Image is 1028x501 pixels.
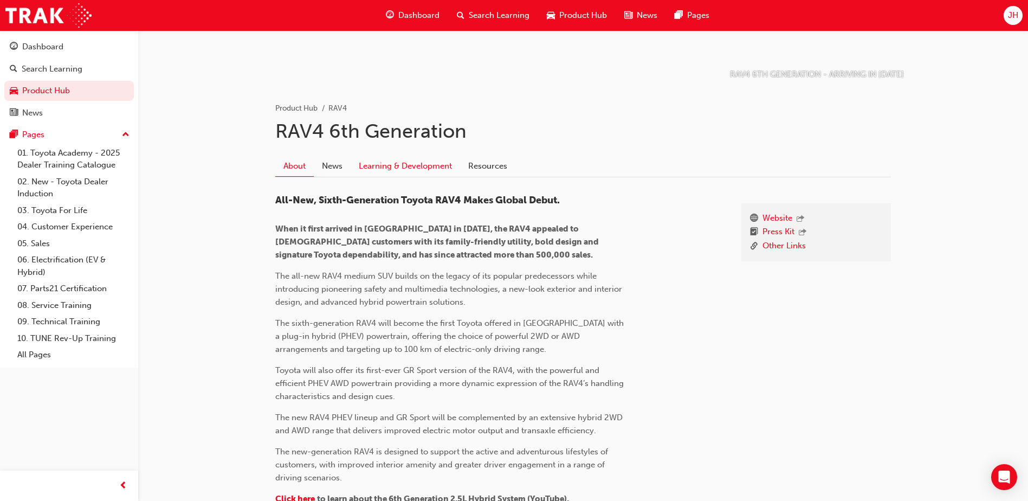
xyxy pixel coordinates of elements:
[799,228,806,237] span: outbound-icon
[469,9,529,22] span: Search Learning
[275,104,318,113] a: Product Hub
[750,240,758,253] span: link-icon
[538,4,616,27] a: car-iconProduct Hub
[4,81,134,101] a: Product Hub
[4,59,134,79] a: Search Learning
[13,145,134,174] a: 01. Toyota Academy - 2025 Dealer Training Catalogue
[22,129,44,141] div: Pages
[10,65,17,74] span: search-icon
[10,86,18,96] span: car-icon
[13,202,134,219] a: 03. Toyota For Life
[122,128,130,142] span: up-icon
[4,103,134,123] a: News
[119,479,127,493] span: prev-icon
[1008,9,1018,22] span: JH
[730,68,904,81] p: RAV4 6TH GENERATION - ARRIVING IN [DATE]
[448,4,538,27] a: search-iconSearch Learning
[22,63,82,75] div: Search Learning
[762,226,794,240] a: Press Kit
[624,9,632,22] span: news-icon
[750,226,758,240] span: booktick-icon
[457,9,464,22] span: search-icon
[4,37,134,57] a: Dashboard
[275,413,625,435] span: The new RAV4 PHEV lineup and GR Sport will be complemented by an extensive hybrid 2WD and AWD ran...
[13,174,134,202] a: 02. New - Toyota Dealer Induction
[13,297,134,314] a: 08. Service Training
[328,102,347,115] li: RAV4
[5,3,92,28] img: Trak
[4,35,134,125] button: DashboardSearch LearningProduct HubNews
[991,464,1017,490] div: Open Intercom Messenger
[750,212,758,226] span: www-icon
[762,212,792,226] a: Website
[275,194,560,206] span: All-New, Sixth-Generation Toyota RAV4 Makes Global Debut.
[13,219,134,235] a: 04. Customer Experience
[675,9,683,22] span: pages-icon
[275,156,314,177] a: About
[275,365,626,401] span: Toyota will also offer its first-ever GR Sport version of the RAV4, with the powerful and efficie...
[22,41,63,53] div: Dashboard
[4,125,134,145] button: Pages
[13,280,134,297] a: 07. Parts21 Certification
[398,9,439,22] span: Dashboard
[687,9,709,22] span: Pages
[13,330,134,347] a: 10. TUNE Rev-Up Training
[377,4,448,27] a: guage-iconDashboard
[275,224,600,260] span: When it first arrived in [GEOGRAPHIC_DATA] in [DATE], the RAV4 appealed to [DEMOGRAPHIC_DATA] cus...
[666,4,718,27] a: pages-iconPages
[275,119,891,143] h1: RAV4 6th Generation
[275,271,624,307] span: The all-new RAV4 medium SUV builds on the legacy of its popular predecessors while introducing pi...
[13,346,134,363] a: All Pages
[547,9,555,22] span: car-icon
[10,42,18,52] span: guage-icon
[351,156,460,176] a: Learning & Development
[314,156,351,176] a: News
[1004,6,1023,25] button: JH
[275,447,610,483] span: The new-generation RAV4 is designed to support the active and adventurous lifestyles of customers...
[10,108,18,118] span: news-icon
[386,9,394,22] span: guage-icon
[559,9,607,22] span: Product Hub
[762,240,806,253] a: Other Links
[13,313,134,330] a: 09. Technical Training
[637,9,657,22] span: News
[13,235,134,252] a: 05. Sales
[13,252,134,280] a: 06. Electrification (EV & Hybrid)
[275,318,626,354] span: The sixth-generation RAV4 will become the first Toyota offered in [GEOGRAPHIC_DATA] with a plug-i...
[22,107,43,119] div: News
[616,4,666,27] a: news-iconNews
[10,130,18,140] span: pages-icon
[460,156,515,176] a: Resources
[797,215,804,224] span: outbound-icon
